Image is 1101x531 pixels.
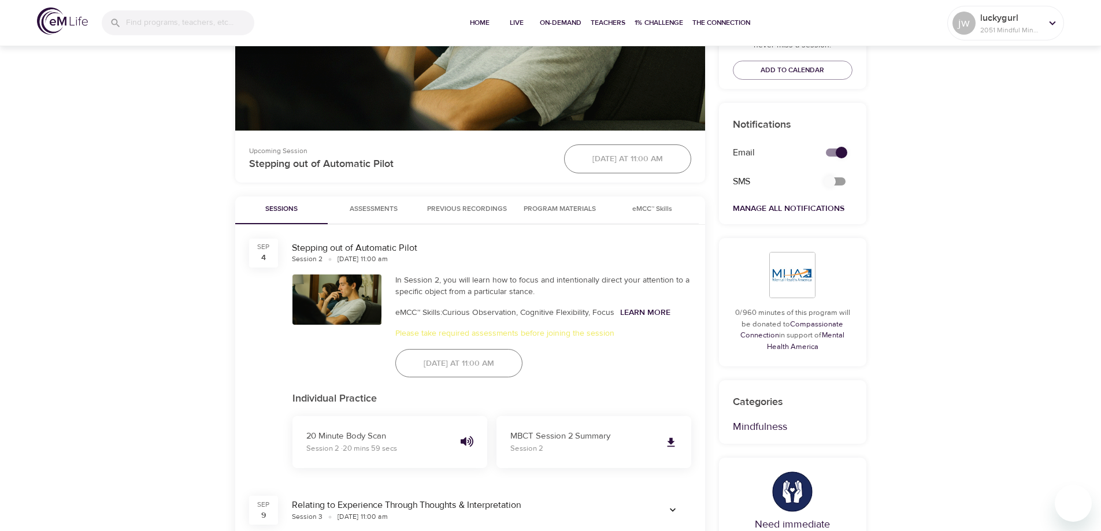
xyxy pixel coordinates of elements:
[980,11,1041,25] p: luckygurl
[733,419,852,435] p: Mindfulness
[37,8,88,35] img: logo
[726,139,812,166] div: Email
[733,203,844,214] a: Manage All Notifications
[395,328,691,340] p: Please take required assessments before joining the session
[427,203,507,216] span: Previous Recordings
[466,17,494,29] span: Home
[292,499,640,512] div: Relating to Experience Through Thoughts & Interpretation
[540,17,581,29] span: On-Demand
[395,307,614,318] span: eMCC™ Skills: Curious Observation, Cognitive Flexibility, Focus
[733,117,852,132] p: Notifications
[635,17,683,29] span: 1% Challenge
[510,443,655,455] p: Session 2
[249,156,550,172] p: Stepping out of Automatic Pilot
[261,252,266,263] div: 4
[257,500,270,510] div: Sep
[510,430,655,443] p: MBCT Session 2 Summary
[1055,485,1092,522] iframe: Button to launch messaging window
[733,61,852,80] button: Add to Calendar
[496,416,691,468] a: MBCT Session 2 SummarySession 2
[726,168,812,195] div: SMS
[292,512,322,522] div: Session 3
[242,203,321,216] span: Sessions
[761,64,824,76] span: Add to Calendar
[306,430,451,443] p: 20 Minute Body Scan
[521,203,599,216] span: Program Materials
[338,512,388,522] div: [DATE] 11:00 am
[733,307,852,352] p: 0/960 minutes of this program will be donated to in support of
[338,254,388,264] div: [DATE] 11:00 am
[126,10,254,35] input: Find programs, teachers, etc...
[261,510,266,521] div: 9
[733,394,852,410] p: Categories
[292,416,487,468] button: 20 Minute Body ScanSession 2 ·20 mins 59 secs
[257,242,270,252] div: Sep
[692,17,750,29] span: The Connection
[620,307,670,318] a: Learn More
[952,12,976,35] div: jw
[306,443,451,455] p: Session 2
[767,331,845,351] a: Mental Health America
[292,391,691,407] p: Individual Practice
[292,242,691,255] div: Stepping out of Automatic Pilot
[591,17,625,29] span: Teachers
[292,254,322,264] div: Session 2
[613,203,692,216] span: eMCC™ Skills
[503,17,531,29] span: Live
[740,320,843,340] a: Compassionate Connection
[249,146,550,156] p: Upcoming Session
[350,203,398,216] span: Assessments
[341,444,397,453] span: · 20 mins 59 secs
[395,274,691,298] div: In Session 2, you will learn how to focus and intentionally direct your attention to a specific o...
[772,471,813,512] img: hands.png
[980,25,1041,35] p: 2051 Mindful Minutes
